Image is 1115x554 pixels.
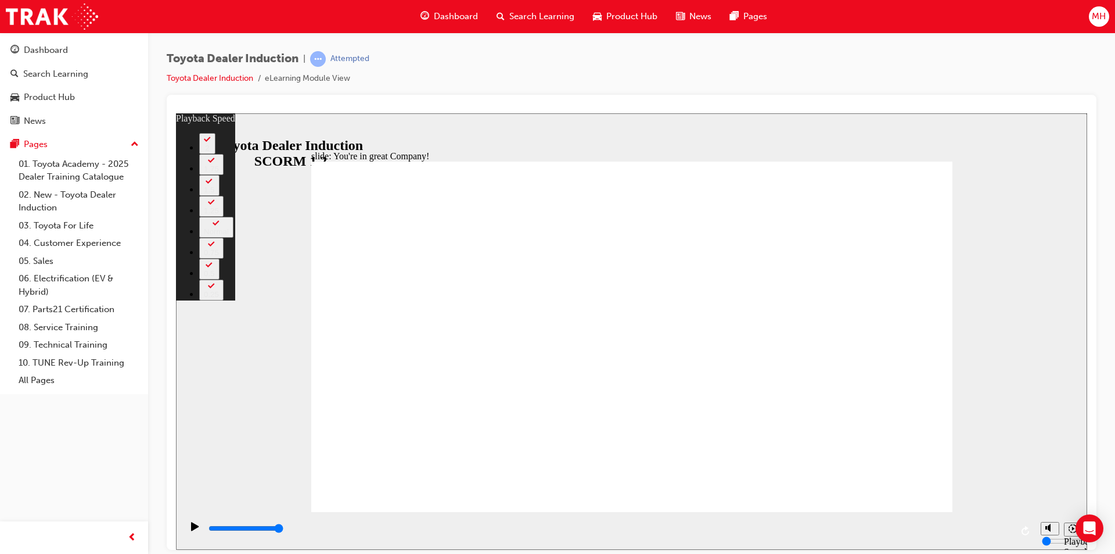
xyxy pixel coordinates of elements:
[5,63,143,85] a: Search Learning
[5,87,143,108] a: Product Hub
[14,252,143,270] a: 05. Sales
[888,423,905,444] div: Playback Speed
[6,3,98,30] img: Trak
[23,20,39,41] button: 2
[859,399,905,437] div: misc controls
[303,52,305,66] span: |
[1092,10,1106,23] span: MH
[5,110,143,132] a: News
[1089,6,1109,27] button: MH
[265,72,350,85] li: eLearning Module View
[33,410,107,420] input: slide progress
[14,155,143,186] a: 01. Toyota Academy - 2025 Dealer Training Catalogue
[866,423,941,433] input: volume
[10,69,19,80] span: search-icon
[167,52,298,66] span: Toyota Dealer Induction
[14,336,143,354] a: 09. Technical Training
[584,5,667,28] a: car-iconProduct Hub
[743,10,767,23] span: Pages
[721,5,776,28] a: pages-iconPages
[5,40,143,61] a: Dashboard
[28,30,35,39] div: 2
[730,9,739,24] span: pages-icon
[24,138,48,151] div: Pages
[24,44,68,57] div: Dashboard
[689,10,711,23] span: News
[23,67,88,81] div: Search Learning
[606,10,657,23] span: Product Hub
[509,10,574,23] span: Search Learning
[24,115,46,128] div: News
[5,134,143,155] button: Pages
[841,409,859,427] button: Replay (Ctrl+Alt+R)
[487,5,584,28] a: search-iconSearch Learning
[128,531,136,545] span: prev-icon
[330,53,369,65] div: Attempted
[497,9,505,24] span: search-icon
[14,234,143,252] a: 04. Customer Experience
[10,140,19,150] span: pages-icon
[131,137,139,152] span: up-icon
[865,409,883,422] button: Unmute (Ctrl+Alt+M)
[14,354,143,372] a: 10. TUNE Rev-Up Training
[10,92,19,103] span: car-icon
[1076,514,1103,542] div: Open Intercom Messenger
[10,116,19,127] span: news-icon
[14,217,143,235] a: 03. Toyota For Life
[420,9,429,24] span: guage-icon
[593,9,602,24] span: car-icon
[14,301,143,319] a: 07. Parts21 Certification
[411,5,487,28] a: guage-iconDashboard
[6,408,26,428] button: Play (Ctrl+Alt+P)
[676,9,685,24] span: news-icon
[667,5,721,28] a: news-iconNews
[434,10,478,23] span: Dashboard
[310,51,326,67] span: learningRecordVerb_ATTEMPT-icon
[167,73,253,83] a: Toyota Dealer Induction
[14,270,143,301] a: 06. Electrification (EV & Hybrid)
[14,186,143,217] a: 02. New - Toyota Dealer Induction
[14,319,143,337] a: 08. Service Training
[10,45,19,56] span: guage-icon
[6,399,859,437] div: playback controls
[24,91,75,104] div: Product Hub
[14,371,143,389] a: All Pages
[888,409,906,423] button: Playback speed
[5,37,143,134] button: DashboardSearch LearningProduct HubNews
